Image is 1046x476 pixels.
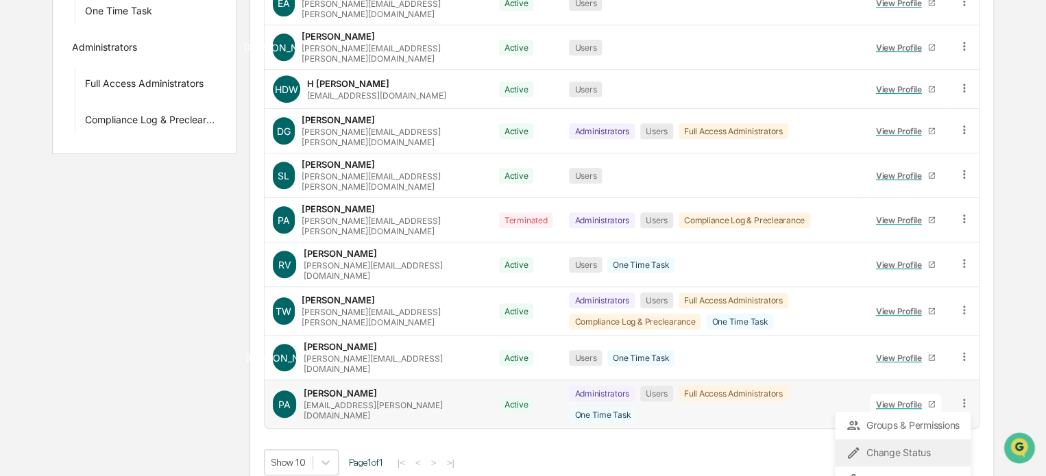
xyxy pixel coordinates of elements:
div: Active [499,257,534,273]
div: Full Access Administrators [85,77,204,94]
span: TW [276,305,291,317]
div: Full Access Administrators [679,292,788,308]
div: Active [499,82,534,97]
div: [PERSON_NAME] [302,295,375,305]
div: Compliance Log & Preclearance [85,114,217,130]
a: 🗄️Attestations [94,167,175,192]
div: [PERSON_NAME][EMAIL_ADDRESS][DOMAIN_NAME] [303,353,482,374]
div: We're available if you need us! [47,118,173,129]
a: View Profile [870,347,941,368]
button: Start new chat [233,109,250,125]
div: Full Access Administrators [679,123,788,139]
div: Administrators [569,292,635,308]
div: Users [640,123,673,139]
div: Terminated [499,212,553,228]
div: View Profile [876,42,927,53]
div: Start new chat [47,105,225,118]
div: One Time Task [607,257,674,273]
iframe: Open customer support [1002,431,1039,468]
span: Pylon [136,232,166,242]
a: Powered byPylon [97,231,166,242]
button: < [411,457,425,468]
a: View Profile [870,254,941,275]
div: Administrators [569,212,635,228]
div: 🗄️ [99,174,110,185]
div: View Profile [876,306,927,316]
button: >| [442,457,458,468]
button: > [427,457,441,468]
div: Groups & Permissions [846,417,960,434]
div: Users [640,212,673,228]
img: 1746055101610-c473b297-6a78-478c-a979-82029cc54cd1 [14,105,38,129]
div: [PERSON_NAME][EMAIL_ADDRESS][PERSON_NAME][DOMAIN_NAME] [302,307,483,327]
div: [PERSON_NAME][EMAIL_ADDRESS][PERSON_NAME][DOMAIN_NAME] [302,127,483,147]
div: Compliance Log & Preclearance [569,314,701,329]
div: One Time Task [607,350,674,366]
div: [PERSON_NAME] [302,31,375,42]
span: PA [278,214,290,226]
div: View Profile [876,171,927,181]
div: [PERSON_NAME] [303,248,376,259]
div: Compliance Log & Preclearance [679,212,810,228]
div: Users [569,257,602,273]
div: Users [569,82,602,97]
div: Active [499,168,534,184]
div: [PERSON_NAME] [302,203,375,214]
p: How can we help? [14,29,250,51]
a: View Profile [870,165,941,186]
div: Active [499,350,534,366]
span: Attestations [113,173,170,186]
div: Administrators [569,386,635,401]
div: [EMAIL_ADDRESS][DOMAIN_NAME] [307,90,446,101]
span: DG [277,125,291,137]
a: View Profile [870,210,941,231]
div: Active [499,397,534,412]
div: View Profile [876,126,927,136]
div: Change Status [846,444,960,461]
span: Data Lookup [27,199,86,212]
a: 🔎Data Lookup [8,193,92,218]
div: View Profile [876,399,927,410]
div: [PERSON_NAME] [302,159,375,170]
div: [PERSON_NAME][EMAIL_ADDRESS][PERSON_NAME][DOMAIN_NAME] [302,43,483,64]
a: View Profile [870,301,941,322]
a: View Profile [870,37,941,58]
div: View Profile [876,260,927,270]
button: |< [393,457,409,468]
div: Users [640,386,673,401]
div: Full Access Administrators [679,386,788,401]
div: View Profile [876,215,927,225]
div: One Time Task [569,407,636,423]
div: [PERSON_NAME] [302,114,375,125]
div: Administrators [72,41,137,58]
div: Users [569,350,602,366]
div: [PERSON_NAME][EMAIL_ADDRESS][DOMAIN_NAME] [303,260,482,281]
span: [PERSON_NAME] [245,352,324,364]
div: [PERSON_NAME][EMAIL_ADDRESS][PERSON_NAME][DOMAIN_NAME] [302,171,483,192]
div: H [PERSON_NAME] [307,78,389,89]
span: Page 1 of 1 [349,457,383,468]
div: Active [499,123,534,139]
div: Administrators [569,123,635,139]
div: 🔎 [14,200,25,211]
div: [PERSON_NAME] [303,341,376,352]
div: Users [569,40,602,55]
div: [PERSON_NAME] [303,388,376,399]
span: RV [278,259,291,271]
a: View Profile [870,79,941,100]
a: View Profile [870,394,941,415]
div: One Time Task [85,5,152,21]
span: PA [278,399,291,410]
div: Users [569,168,602,184]
span: [PERSON_NAME] [244,42,323,53]
div: [EMAIL_ADDRESS][PERSON_NAME][DOMAIN_NAME] [303,400,482,421]
div: Users [640,292,673,308]
a: View Profile [870,121,941,142]
div: One Time Task [706,314,773,329]
div: Active [499,303,534,319]
div: View Profile [876,84,927,95]
span: SL [278,170,289,181]
a: 🖐️Preclearance [8,167,94,192]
